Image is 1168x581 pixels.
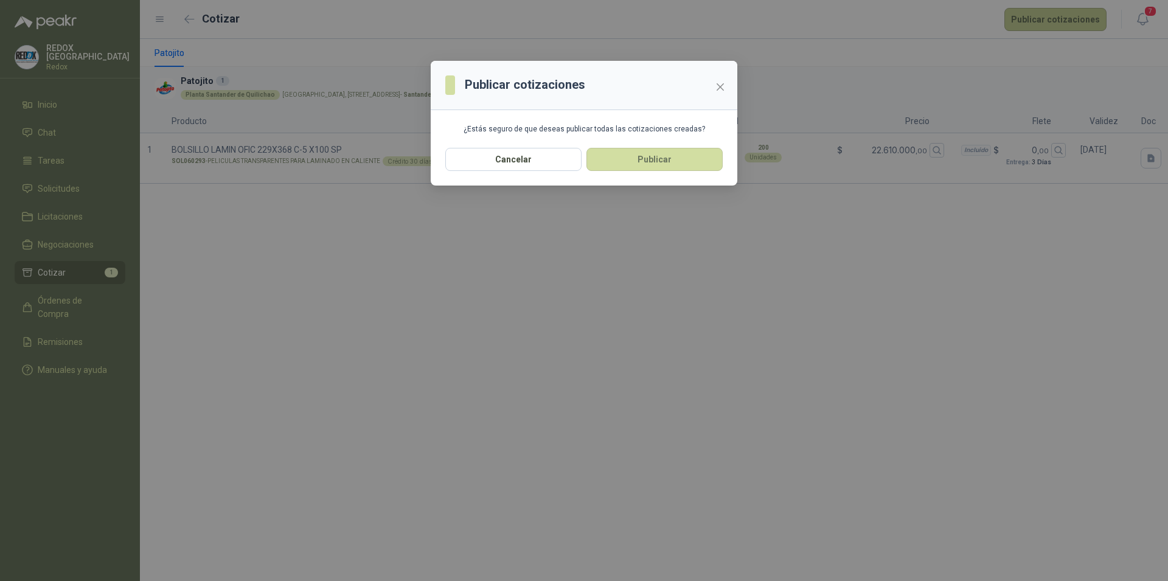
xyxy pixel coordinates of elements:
button: Publicar [586,148,723,171]
p: ¿Estás seguro de que deseas publicar todas las cotizaciones creadas? [445,125,723,133]
button: Cancelar [445,148,582,171]
button: Close [711,77,730,97]
span: close [715,82,725,92]
h3: Publicar cotizaciones [465,75,585,94]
